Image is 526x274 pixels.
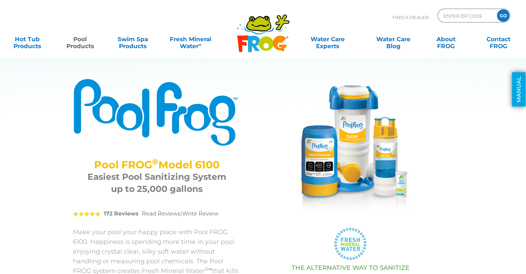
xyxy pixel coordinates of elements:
input: Zip Code Form [443,11,490,21]
a: Swim SpaProducts [112,32,153,46]
a: AboutFROG [425,32,466,46]
a: Hot TubProducts [7,32,48,46]
a: Read Reviews [142,210,181,217]
div: | [73,200,241,227]
a: Write Review [182,210,219,217]
span: 5 [73,211,101,216]
strong: 172 Reviews [104,210,139,217]
h3: Easiest Pool Sanitizing System up to 25,000 gallons [82,171,232,195]
p: Find A Dealer [393,9,428,26]
input: GO [497,9,509,22]
sup: ®∞ [205,266,212,272]
a: Water CareBlog [373,32,414,46]
a: PoolProducts [59,32,100,46]
a: ContactFROG [478,32,519,46]
h2: Pool FROG Model 6100 [82,159,232,171]
sup: ® [152,157,158,167]
a: Water CareExperts [294,32,361,46]
a: Fresh MineralWater∞ [165,32,216,46]
img: Product Logo [73,78,241,147]
h3: THE ALTERNATIVE WAY TO SANITIZE [258,264,443,271]
a: MANUAL [512,72,526,107]
sup: ∞ [198,42,201,47]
